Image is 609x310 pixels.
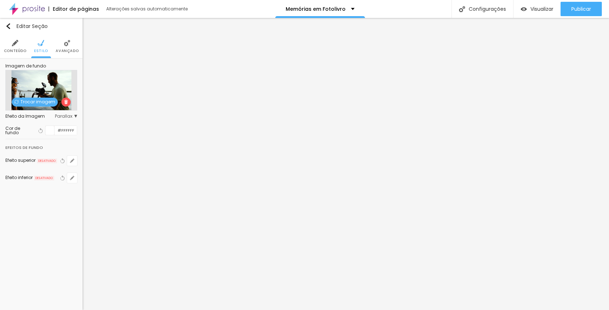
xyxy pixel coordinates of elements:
[561,2,602,16] button: Publicar
[34,49,48,53] span: Estilo
[5,175,33,180] div: Efeito inferior
[12,98,58,107] span: Trocar imagem
[514,2,561,16] button: Visualizar
[48,6,99,11] div: Editor de páginas
[38,40,44,46] img: Icone
[459,6,465,12] img: Icone
[571,6,591,12] span: Publicar
[5,23,11,29] img: Icone
[5,126,34,135] div: Cor de fundo
[64,100,68,104] img: Icone
[55,114,77,118] span: Parallax
[286,6,346,11] p: Memórias em Fotolivro
[64,40,70,46] img: Icone
[5,139,77,152] div: Efeitos de fundo
[37,159,57,164] span: DESATIVADO
[4,49,27,53] span: Conteúdo
[5,114,55,118] div: Efeito da Imagem
[14,100,19,104] img: Icone
[106,7,189,11] div: Alterações salvas automaticamente
[83,18,609,310] iframe: Editor
[5,23,48,29] div: Editar Seção
[530,6,553,12] span: Visualizar
[521,6,527,12] img: view-1.svg
[5,64,77,68] div: Imagem de fundo
[5,144,43,151] div: Efeitos de fundo
[34,176,54,181] span: DESATIVADO
[5,158,36,163] div: Efeito superior
[12,40,18,46] img: Icone
[56,49,79,53] span: Avançado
